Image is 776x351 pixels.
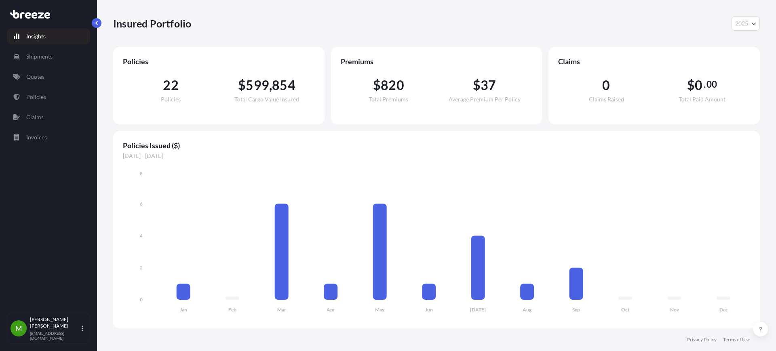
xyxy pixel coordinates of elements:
[26,133,47,141] p: Invoices
[341,57,533,66] span: Premiums
[7,129,90,145] a: Invoices
[481,79,496,92] span: 37
[381,79,404,92] span: 820
[7,69,90,85] a: Quotes
[670,307,679,313] tspan: Nov
[277,307,286,313] tspan: Mar
[161,97,181,102] span: Policies
[26,93,46,101] p: Policies
[704,81,706,88] span: .
[473,79,481,92] span: $
[572,307,580,313] tspan: Sep
[26,53,53,61] p: Shipments
[470,307,486,313] tspan: [DATE]
[589,97,624,102] span: Claims Raised
[679,97,725,102] span: Total Paid Amount
[234,97,299,102] span: Total Cargo Value Insured
[558,57,750,66] span: Claims
[7,109,90,125] a: Claims
[369,97,408,102] span: Total Premiums
[246,79,269,92] span: 599
[7,48,90,65] a: Shipments
[123,57,315,66] span: Policies
[7,89,90,105] a: Policies
[449,97,521,102] span: Average Premium Per Policy
[140,296,143,303] tspan: 0
[30,331,80,340] p: [EMAIL_ADDRESS][DOMAIN_NAME]
[123,152,750,160] span: [DATE] - [DATE]
[180,307,187,313] tspan: Jan
[523,307,532,313] tspan: Aug
[695,79,702,92] span: 0
[425,307,433,313] tspan: Jun
[373,79,381,92] span: $
[719,307,728,313] tspan: Dec
[26,73,44,81] p: Quotes
[7,28,90,44] a: Insights
[140,201,143,207] tspan: 6
[327,307,335,313] tspan: Apr
[113,17,191,30] p: Insured Portfolio
[621,307,630,313] tspan: Oct
[228,307,236,313] tspan: Feb
[375,307,385,313] tspan: May
[123,141,750,150] span: Policies Issued ($)
[163,79,178,92] span: 22
[687,79,695,92] span: $
[140,265,143,271] tspan: 2
[30,316,80,329] p: [PERSON_NAME] [PERSON_NAME]
[706,81,717,88] span: 00
[26,113,44,121] p: Claims
[723,336,750,343] a: Terms of Use
[140,170,143,177] tspan: 8
[26,32,46,40] p: Insights
[732,16,760,31] button: Year Selector
[140,233,143,239] tspan: 4
[272,79,295,92] span: 854
[602,79,610,92] span: 0
[238,79,246,92] span: $
[15,324,22,332] span: M
[735,19,748,27] span: 2025
[269,79,272,92] span: ,
[687,336,717,343] a: Privacy Policy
